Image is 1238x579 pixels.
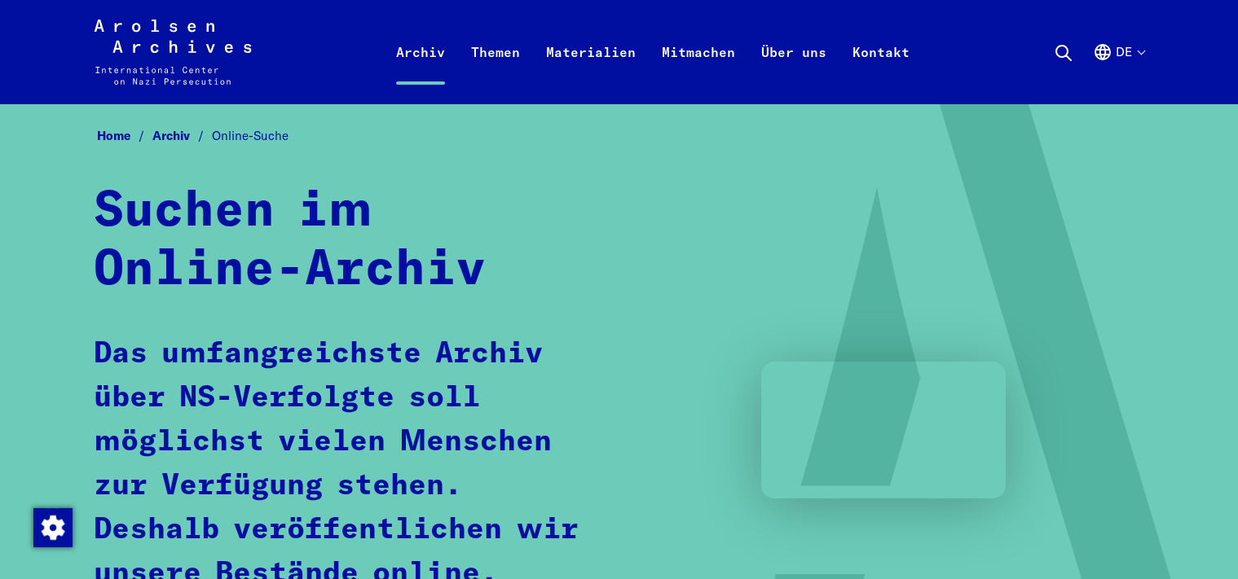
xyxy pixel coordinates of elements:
[94,187,486,295] strong: Suchen im Online-Archiv
[649,39,748,104] a: Mitmachen
[212,128,289,143] span: Online-Suche
[748,39,839,104] a: Über uns
[383,20,923,85] nav: Primär
[839,39,923,104] a: Kontakt
[533,39,649,104] a: Materialien
[97,128,152,143] a: Home
[458,39,533,104] a: Themen
[33,508,73,547] img: Zustimmung ändern
[152,128,212,143] a: Archiv
[383,39,458,104] a: Archiv
[94,124,1143,149] nav: Breadcrumb
[1093,42,1144,101] button: Deutsch, Sprachauswahl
